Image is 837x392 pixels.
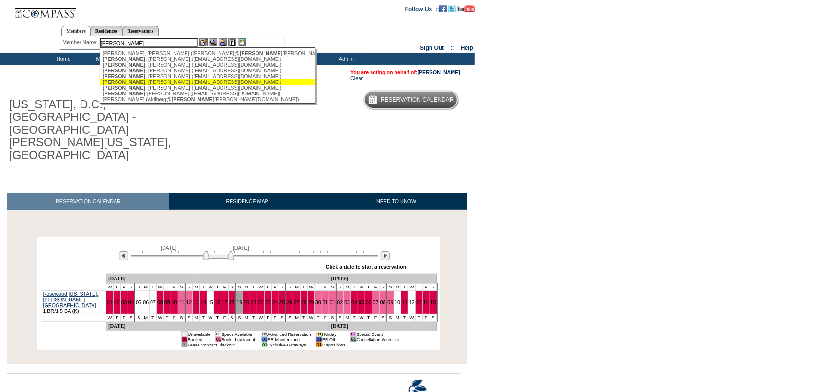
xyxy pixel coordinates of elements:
[221,284,228,291] td: F
[186,300,192,305] a: 12
[182,342,187,347] td: 01
[228,314,235,322] td: S
[373,300,379,305] a: 07
[322,337,346,342] td: ER Other
[103,85,314,91] div: , [PERSON_NAME] ([EMAIL_ADDRESS][DOMAIN_NAME])
[103,56,145,62] span: [PERSON_NAME]
[103,62,145,68] span: [PERSON_NAME]
[394,314,401,322] td: M
[279,314,286,322] td: S
[193,284,200,291] td: M
[372,284,379,291] td: F
[214,314,221,322] td: T
[135,314,142,322] td: S
[405,5,439,12] td: Follow Us ::
[365,284,372,291] td: T
[215,300,221,305] a: 16
[422,314,430,322] td: F
[123,26,159,36] a: Reservations
[461,45,473,51] a: Help
[163,284,171,291] td: T
[430,314,437,322] td: S
[236,300,242,305] a: 19
[257,314,265,322] td: W
[322,342,346,347] td: Dispositions
[286,284,293,291] td: S
[214,284,221,291] td: T
[235,314,243,322] td: S
[372,314,379,322] td: F
[316,342,322,347] td: 01
[106,322,329,331] td: [DATE]
[229,300,235,305] a: 18
[319,53,372,65] td: Admin
[430,300,436,305] a: 15
[420,45,444,51] a: Sign Out
[329,284,336,291] td: S
[103,85,145,91] span: [PERSON_NAME]
[61,26,91,36] a: Members
[401,284,408,291] td: T
[113,314,120,322] td: T
[238,38,246,46] img: b_calculator.gif
[387,300,393,305] a: 09
[408,314,416,322] td: W
[36,53,89,65] td: Home
[172,300,177,305] a: 10
[439,5,447,11] a: Become our fan on Facebook
[106,314,113,322] td: W
[157,300,163,305] a: 08
[187,332,210,337] td: Unavailable
[350,75,363,81] a: Clear
[271,314,279,322] td: F
[329,322,437,331] td: [DATE]
[215,337,221,342] td: 01
[262,342,267,347] td: 01
[326,264,407,270] div: Click a date to start a reservation
[344,284,351,291] td: M
[107,300,113,305] a: 01
[272,300,278,305] a: 24
[209,38,217,46] img: View
[350,332,356,337] td: 01
[128,284,135,291] td: S
[178,314,185,322] td: S
[325,193,467,210] a: NEED TO KNOW
[358,314,365,322] td: W
[193,314,200,322] td: M
[120,314,128,322] td: F
[308,300,314,305] a: 29
[394,284,401,291] td: M
[457,5,475,11] a: Subscribe to our YouTube Channel
[401,314,408,322] td: T
[187,342,256,347] td: Lease Contract Blackout
[356,337,399,342] td: Cancellation Wish List
[7,193,169,210] a: RESERVATION CALENDAR
[103,73,145,79] span: [PERSON_NAME]
[358,284,365,291] td: W
[207,314,214,322] td: W
[136,300,141,305] a: 05
[344,314,351,322] td: M
[103,68,314,73] div: , [PERSON_NAME] ([EMAIL_ADDRESS][DOMAIN_NAME])
[187,337,210,342] td: Booked
[422,284,430,291] td: F
[415,284,422,291] td: T
[408,284,416,291] td: W
[251,300,256,305] a: 21
[113,284,120,291] td: T
[128,314,135,322] td: S
[351,284,358,291] td: T
[235,284,243,291] td: S
[257,284,265,291] td: W
[103,91,145,96] span: [PERSON_NAME]
[351,314,358,322] td: T
[365,314,372,322] td: T
[200,314,207,322] td: T
[336,314,343,322] td: S
[294,300,300,305] a: 27
[199,38,208,46] img: b_edit.gif
[386,284,394,291] td: S
[207,284,214,291] td: W
[262,337,267,342] td: 01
